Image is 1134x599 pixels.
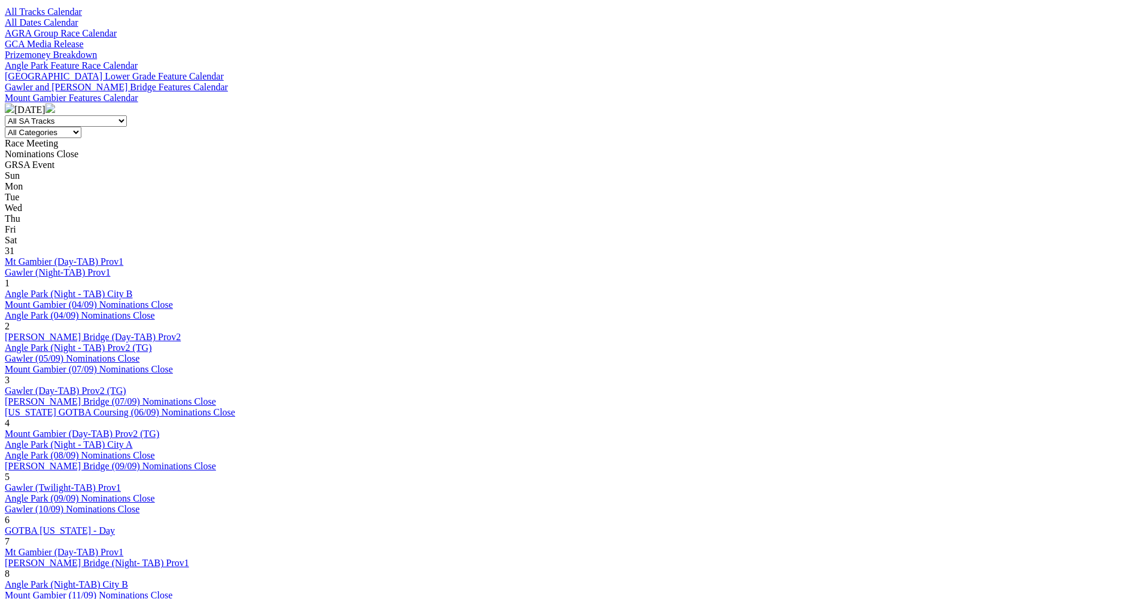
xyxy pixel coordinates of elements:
a: Gawler (Twilight-TAB) Prov1 [5,482,121,493]
span: 1 [5,278,10,288]
a: [GEOGRAPHIC_DATA] Lower Grade Feature Calendar [5,71,224,81]
a: Angle Park (09/09) Nominations Close [5,493,155,503]
div: Nominations Close [5,149,1129,160]
img: chevron-right-pager-white.svg [45,103,55,113]
span: 8 [5,569,10,579]
div: GRSA Event [5,160,1129,170]
img: chevron-left-pager-white.svg [5,103,14,113]
a: [PERSON_NAME] Bridge (Day-TAB) Prov2 [5,332,181,342]
a: Gawler (05/09) Nominations Close [5,353,139,363]
a: Angle Park (Night - TAB) City B [5,289,133,299]
div: [DATE] [5,103,1129,115]
span: 31 [5,246,14,256]
a: [PERSON_NAME] Bridge (Night- TAB) Prov1 [5,558,189,568]
a: Angle Park Feature Race Calendar [5,60,138,71]
a: All Dates Calendar [5,17,78,27]
div: Thu [5,213,1129,224]
span: 5 [5,472,10,482]
a: Mount Gambier (07/09) Nominations Close [5,364,173,374]
a: Mount Gambier (04/09) Nominations Close [5,299,173,310]
span: 6 [5,515,10,525]
span: 7 [5,536,10,546]
a: Mount Gambier Features Calendar [5,93,138,103]
div: Wed [5,203,1129,213]
a: Mt Gambier (Day-TAB) Prov1 [5,256,123,267]
a: Gawler (10/09) Nominations Close [5,504,139,514]
a: Mount Gambier (Day-TAB) Prov2 (TG) [5,429,159,439]
a: Angle Park (Night - TAB) City A [5,439,133,450]
a: [US_STATE] GOTBA Coursing (06/09) Nominations Close [5,407,235,417]
span: 4 [5,418,10,428]
a: GOTBA [US_STATE] - Day [5,525,115,536]
a: Gawler (Day-TAB) Prov2 (TG) [5,386,126,396]
a: AGRA Group Race Calendar [5,28,117,38]
div: Sun [5,170,1129,181]
a: Mt Gambier (Day-TAB) Prov1 [5,547,123,557]
a: [PERSON_NAME] Bridge (09/09) Nominations Close [5,461,216,471]
div: Fri [5,224,1129,235]
a: Angle Park (Night-TAB) City B [5,579,128,589]
a: [PERSON_NAME] Bridge (07/09) Nominations Close [5,396,216,407]
span: 3 [5,375,10,385]
a: Prizemoney Breakdown [5,50,97,60]
a: Gawler (Night-TAB) Prov1 [5,267,110,277]
a: Angle Park (04/09) Nominations Close [5,310,155,320]
div: Mon [5,181,1129,192]
div: Tue [5,192,1129,203]
a: Angle Park (08/09) Nominations Close [5,450,155,460]
span: 2 [5,321,10,331]
div: Race Meeting [5,138,1129,149]
a: Gawler and [PERSON_NAME] Bridge Features Calendar [5,82,228,92]
div: Sat [5,235,1129,246]
a: All Tracks Calendar [5,7,82,17]
a: GCA Media Release [5,39,84,49]
a: Angle Park (Night - TAB) Prov2 (TG) [5,343,152,353]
